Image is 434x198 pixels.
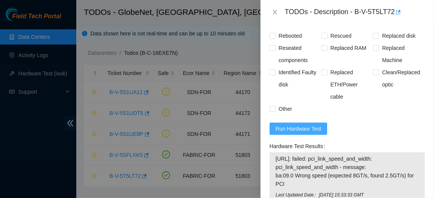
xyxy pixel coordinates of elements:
span: Replaced disk [379,30,419,42]
span: Rescued [328,30,355,42]
span: close [272,9,278,15]
span: Replaced Machine [379,42,425,66]
span: Other [276,103,295,115]
div: TODOs - Description - B-V-5T5LT72 [285,6,425,18]
label: Hardware Test Results [270,140,328,152]
span: [URL]: failed: pci_link_speed_and_width: pci_link_speed_and_width - message: ba:09.0 Wrong speed ... [276,155,419,188]
button: Close [270,9,280,16]
span: Clean/Replaced optic [379,66,425,91]
span: Run Hardware Test [276,125,321,133]
span: Identified Faulty disk [276,66,321,91]
button: Run Hardware Test [270,123,328,135]
span: Replaced RAM [328,42,370,54]
span: Rebooted [276,30,305,42]
span: Replaced ETH/Power cable [328,66,373,103]
span: Reseated components [276,42,321,66]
